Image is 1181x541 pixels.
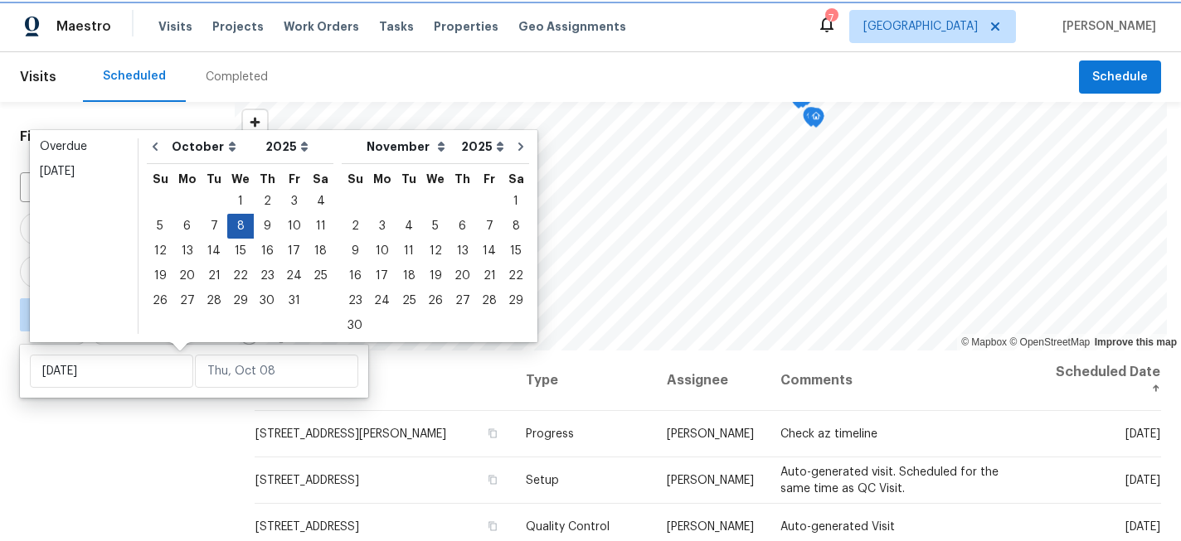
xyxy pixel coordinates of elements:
div: 28 [476,289,503,312]
div: Wed Oct 15 2025 [227,239,254,263]
div: Sat Oct 04 2025 [308,189,333,214]
span: Geo Assignments [518,18,626,35]
div: 3 [368,215,396,238]
div: 23 [342,289,368,312]
abbr: Friday [289,173,300,185]
div: 4 [308,190,333,213]
a: Improve this map [1095,336,1177,348]
select: Year [261,134,313,159]
div: Fri Oct 03 2025 [280,189,308,214]
div: Mon Oct 06 2025 [173,214,201,239]
div: 22 [503,264,529,287]
abbr: Friday [484,173,495,185]
abbr: Sunday [153,173,168,185]
div: Sun Oct 26 2025 [147,288,173,313]
div: 31 [280,289,308,312]
div: Sat Oct 11 2025 [308,214,333,239]
div: Fri Oct 17 2025 [280,239,308,263]
abbr: Thursday [454,173,470,185]
div: 19 [147,264,173,287]
div: 1 [503,190,529,213]
div: Tue Nov 04 2025 [396,214,422,239]
button: Zoom in [243,110,267,134]
div: Thu Nov 06 2025 [449,214,476,239]
div: Mon Nov 24 2025 [368,288,396,313]
div: Wed Nov 12 2025 [422,239,449,263]
div: 5 [422,215,449,238]
div: Sun Oct 12 2025 [147,239,173,263]
div: Mon Oct 27 2025 [173,288,201,313]
span: [STREET_ADDRESS] [255,475,359,486]
span: [STREET_ADDRESS] [255,521,359,533]
div: 26 [147,289,173,312]
div: 13 [449,239,476,263]
div: Fri Nov 28 2025 [476,288,503,313]
div: 2 [342,215,368,238]
div: 18 [396,264,422,287]
div: Overdue [40,138,128,155]
div: Sat Oct 18 2025 [308,239,333,263]
div: 16 [254,239,280,263]
div: 2 [254,190,280,213]
ul: Date picker shortcuts [34,134,134,333]
div: 11 [396,239,422,263]
div: Sun Oct 19 2025 [147,263,173,288]
div: 23 [254,264,280,287]
span: [PERSON_NAME] [667,521,754,533]
div: Wed Nov 05 2025 [422,214,449,239]
span: Quality Control [526,521,610,533]
canvas: Map [235,102,1167,350]
span: Tasks [379,21,414,32]
div: 10 [280,215,308,238]
div: 18 [308,239,333,263]
button: Schedule [1079,60,1161,94]
div: 24 [368,289,396,312]
span: Auto-generated Visit [780,521,895,533]
div: 15 [227,239,254,263]
div: Sun Nov 16 2025 [342,263,368,288]
div: Sun Nov 23 2025 [342,288,368,313]
div: 14 [201,239,227,263]
button: Go to previous month [143,130,168,163]
span: [STREET_ADDRESS][PERSON_NAME] [255,428,446,440]
abbr: Thursday [260,173,275,185]
div: Thu Oct 02 2025 [254,189,280,214]
div: 10 [368,239,396,263]
abbr: Monday [178,173,197,185]
div: 7 [476,215,503,238]
a: Mapbox [961,336,1007,348]
span: [PERSON_NAME] [1056,18,1156,35]
div: Map marker [808,108,824,133]
div: 27 [449,289,476,312]
span: Work Orders [284,18,359,35]
div: 6 [449,215,476,238]
div: 14 [476,239,503,263]
div: Tue Oct 14 2025 [201,239,227,263]
div: Tue Oct 28 2025 [201,288,227,313]
div: Fri Nov 07 2025 [476,214,503,239]
div: 25 [396,289,422,312]
div: Mon Nov 17 2025 [368,263,396,288]
th: Address [255,350,513,411]
input: Search for an address... [20,176,168,202]
span: Setup [526,475,559,486]
span: [PERSON_NAME] [667,475,754,486]
div: Fri Oct 24 2025 [280,263,308,288]
div: Fri Oct 10 2025 [280,214,308,239]
button: Copy Address [484,519,499,534]
div: Wed Oct 29 2025 [227,288,254,313]
div: Mon Nov 10 2025 [368,239,396,263]
div: 21 [201,264,227,287]
th: Type [513,350,654,411]
div: Scheduled [103,68,166,85]
div: 12 [147,239,173,263]
div: Wed Oct 08 2025 [227,214,254,239]
div: Sat Nov 29 2025 [503,288,529,313]
div: 27 [173,289,201,312]
div: Sun Nov 02 2025 [342,214,368,239]
span: Check az timeline [780,428,877,440]
select: Month [168,134,261,159]
div: Sat Nov 01 2025 [503,189,529,214]
th: Scheduled Date ↑ [1039,350,1161,411]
